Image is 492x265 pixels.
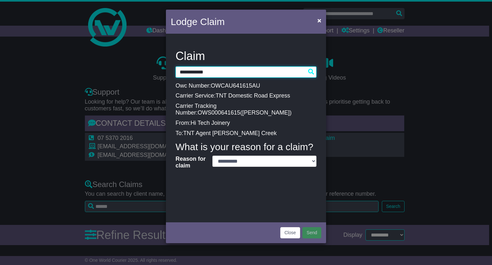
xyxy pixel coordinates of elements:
p: Carrier Tracking Number: ( ) [176,103,316,116]
label: Reason for claim [172,156,209,169]
p: To: [176,130,316,137]
p: From: [176,120,316,127]
button: Close [314,14,324,27]
span: Hi Tech Joinery [191,120,230,126]
span: TNT Agent [PERSON_NAME] Creek [183,130,277,136]
h3: Claim [176,50,316,63]
span: OWS000641615 [198,109,240,116]
p: Carrier Service: [176,92,316,99]
p: Owc Number: [176,82,316,90]
button: Close [280,227,300,238]
h4: Lodge Claim [171,14,225,29]
button: Send [302,227,321,238]
span: [PERSON_NAME] [242,109,290,116]
span: TNT Domestic Road Express [216,92,290,99]
span: OWCAU641615AU [211,82,260,89]
span: × [317,17,321,24]
h4: What is your reason for a claim? [176,141,316,152]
